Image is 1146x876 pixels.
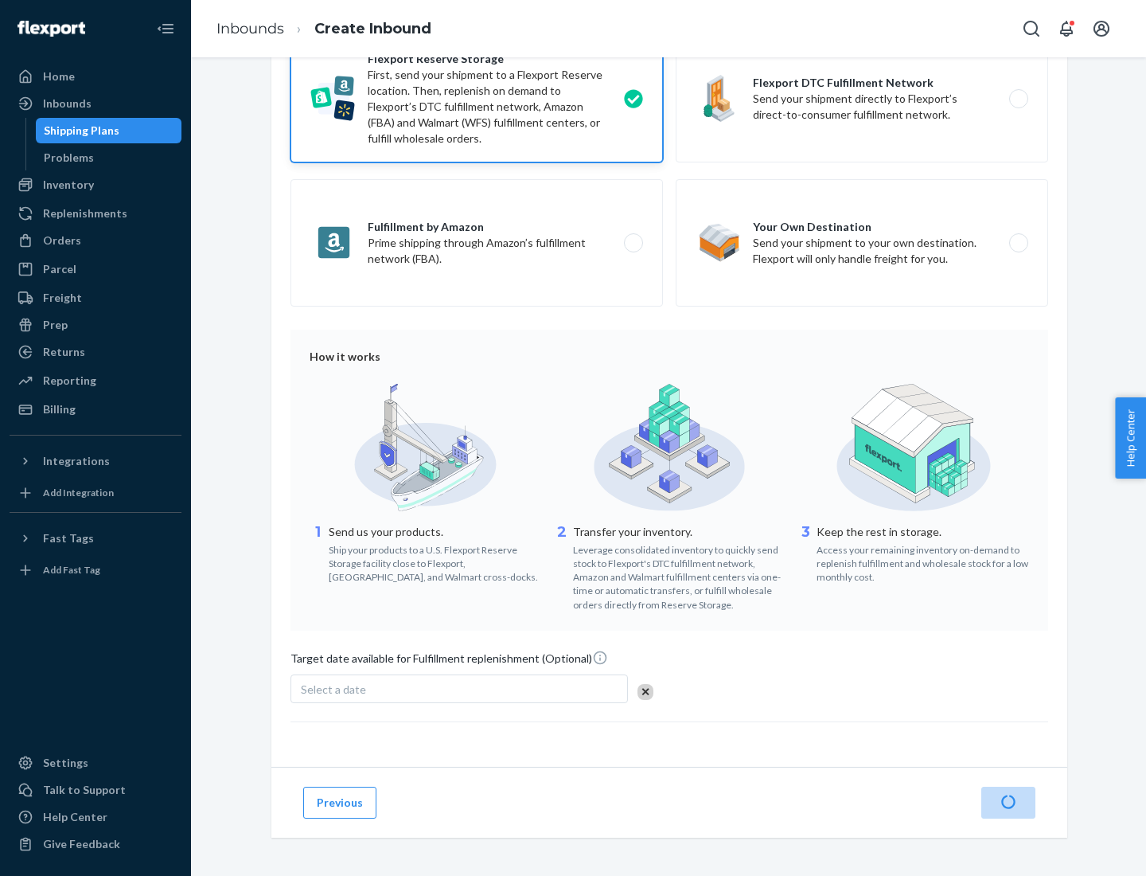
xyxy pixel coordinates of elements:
[43,68,75,84] div: Home
[43,401,76,417] div: Billing
[10,397,181,422] a: Billing
[43,96,92,111] div: Inbounds
[10,256,181,282] a: Parcel
[36,118,182,143] a: Shipping Plans
[18,21,85,37] img: Flexport logo
[817,524,1029,540] p: Keep the rest in storage.
[10,750,181,776] a: Settings
[573,524,785,540] p: Transfer your inventory.
[43,530,94,546] div: Fast Tags
[10,804,181,830] a: Help Center
[43,205,127,221] div: Replenishments
[43,261,76,277] div: Parcel
[204,6,444,53] ol: breadcrumbs
[43,486,114,499] div: Add Integration
[43,453,110,469] div: Integrations
[10,831,181,857] button: Give Feedback
[36,145,182,170] a: Problems
[10,91,181,116] a: Inbounds
[797,522,813,584] div: 3
[216,20,284,37] a: Inbounds
[314,20,431,37] a: Create Inbound
[1086,13,1117,45] button: Open account menu
[310,522,325,584] div: 1
[329,524,541,540] p: Send us your products.
[10,312,181,338] a: Prep
[43,233,81,248] div: Orders
[43,317,68,333] div: Prep
[43,836,120,852] div: Give Feedback
[43,177,94,193] div: Inventory
[44,123,119,139] div: Shipping Plans
[301,682,366,696] span: Select a date
[10,480,181,506] a: Add Integration
[981,787,1035,819] button: Next
[10,64,181,89] a: Home
[303,787,376,819] button: Previous
[10,448,181,474] button: Integrations
[43,373,96,389] div: Reporting
[10,228,181,253] a: Orders
[44,150,94,166] div: Problems
[1015,13,1047,45] button: Open Search Box
[10,526,181,551] button: Fast Tags
[43,755,88,771] div: Settings
[10,777,181,803] a: Talk to Support
[10,368,181,393] a: Reporting
[573,540,785,612] div: Leverage consolidated inventory to quickly send stock to Flexport's DTC fulfillment network, Amaz...
[290,650,608,673] span: Target date available for Fulfillment replenishment (Optional)
[1050,13,1082,45] button: Open notifications
[43,290,82,306] div: Freight
[10,339,181,365] a: Returns
[43,344,85,360] div: Returns
[150,13,181,45] button: Close Navigation
[10,201,181,226] a: Replenishments
[10,285,181,311] a: Freight
[554,522,570,612] div: 2
[310,349,1029,365] div: How it works
[10,172,181,197] a: Inventory
[43,782,126,798] div: Talk to Support
[1115,397,1146,479] button: Help Center
[43,563,100,577] div: Add Fast Tag
[10,557,181,583] a: Add Fast Tag
[43,809,107,825] div: Help Center
[817,540,1029,584] div: Access your remaining inventory on-demand to replenish fulfillment and wholesale stock for a low ...
[329,540,541,584] div: Ship your products to a U.S. Flexport Reserve Storage facility close to Flexport, [GEOGRAPHIC_DAT...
